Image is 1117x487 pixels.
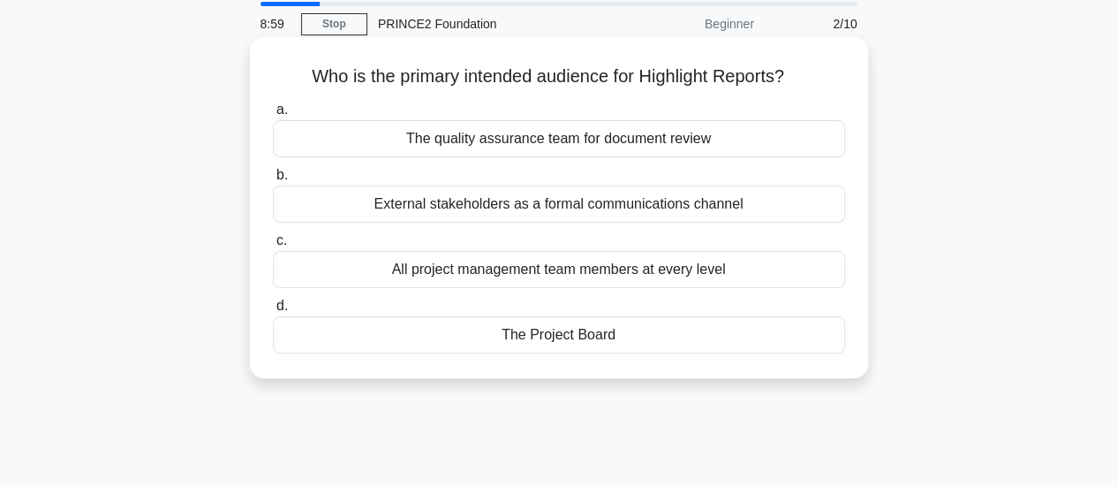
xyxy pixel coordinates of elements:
[276,298,288,313] span: d.
[271,65,847,88] h5: Who is the primary intended audience for Highlight Reports?
[301,13,367,35] a: Stop
[273,120,845,157] div: The quality assurance team for document review
[273,316,845,354] div: The Project Board
[273,186,845,223] div: External stakeholders as a formal communications channel
[276,167,288,182] span: b.
[273,251,845,288] div: All project management team members at every level
[367,6,610,42] div: PRINCE2 Foundation
[276,232,287,247] span: c.
[765,6,868,42] div: 2/10
[276,102,288,117] span: a.
[610,6,765,42] div: Beginner
[250,6,301,42] div: 8:59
